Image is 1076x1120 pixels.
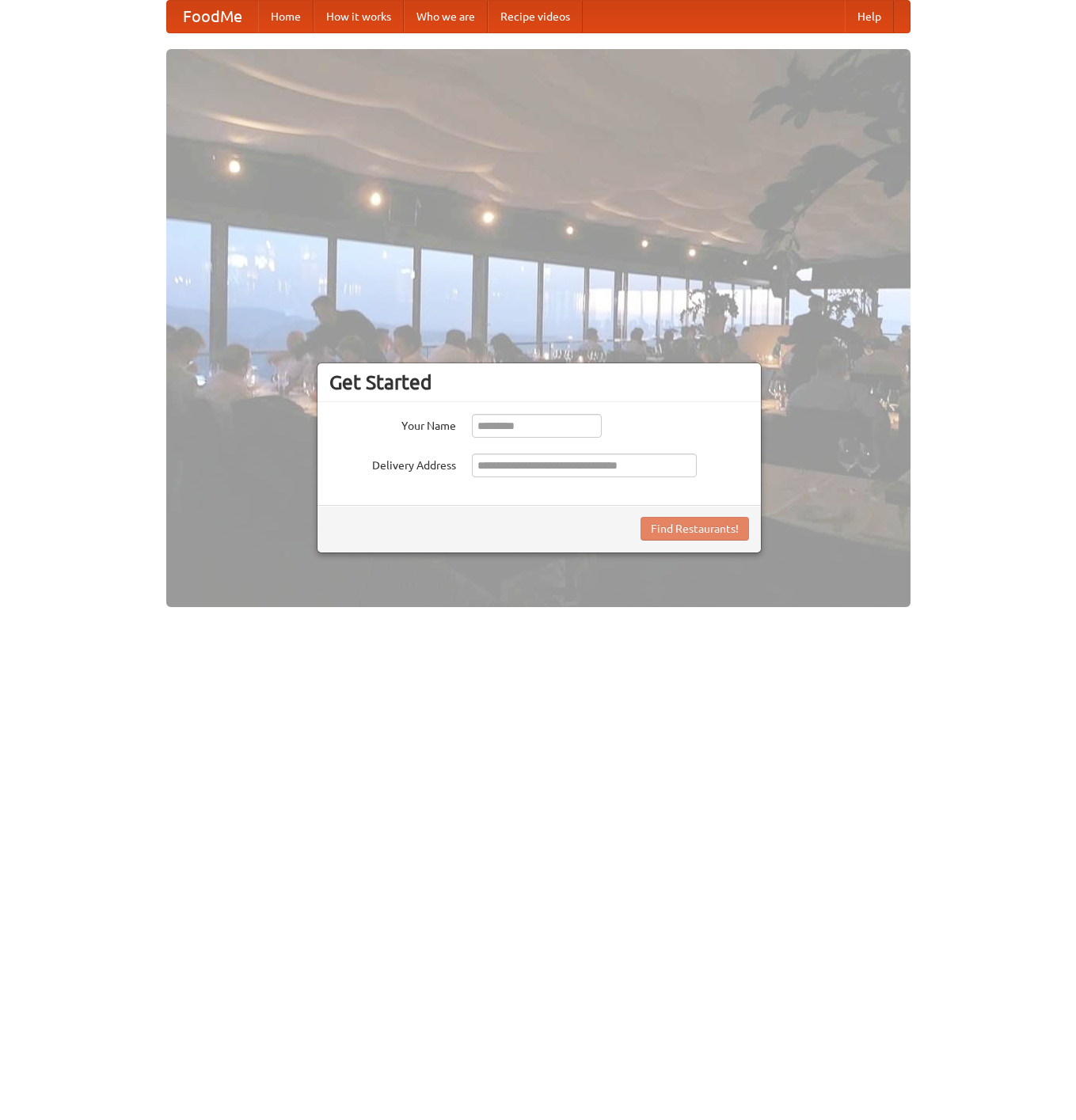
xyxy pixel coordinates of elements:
[488,1,583,32] a: Recipe videos
[641,517,749,541] button: Find Restaurants!
[329,454,456,473] label: Delivery Address
[258,1,314,32] a: Home
[314,1,404,32] a: How it works
[329,370,749,394] h3: Get Started
[404,1,488,32] a: Who we are
[167,1,258,32] a: FoodMe
[845,1,894,32] a: Help
[329,414,456,434] label: Your Name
